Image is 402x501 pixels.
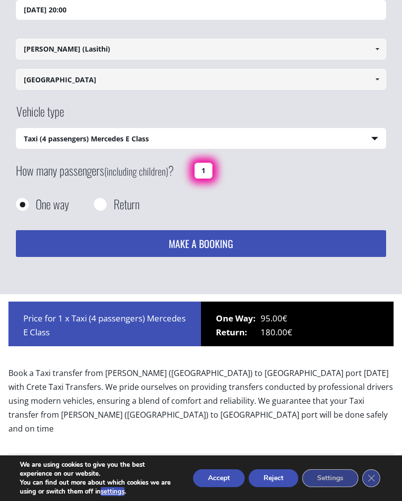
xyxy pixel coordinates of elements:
p: We are using cookies to give you the best experience on our website. [20,460,179,478]
label: Return [114,198,139,210]
p: Book a Taxi transfer from [PERSON_NAME] ([GEOGRAPHIC_DATA]) to [GEOGRAPHIC_DATA] port [DATE] with... [8,366,393,444]
div: Price for 1 x Taxi (4 passengers) Mercedes E Class [8,302,201,346]
button: Close GDPR Cookie Banner [362,469,380,487]
a: Show All Items [369,69,385,90]
a: Show All Items [369,39,385,60]
label: Vehicle type [16,103,64,128]
input: Select drop-off location [16,69,386,90]
label: One way [36,198,69,210]
p: You can find out more about which cookies we are using or switch them off in . [20,478,179,496]
button: Settings [302,469,358,487]
small: (including children) [104,164,168,179]
label: How many passengers ? [16,159,189,183]
button: Accept [193,469,245,487]
span: One Way: [216,312,261,325]
span: Taxi (4 passengers) Mercedes E Class [16,128,385,149]
span: Return: [216,325,261,339]
div: 95.00€ 180.00€ [201,302,394,346]
button: Reject [249,469,298,487]
button: MAKE A BOOKING [16,230,386,257]
input: Select pickup location [16,39,386,60]
button: settings [101,487,125,496]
